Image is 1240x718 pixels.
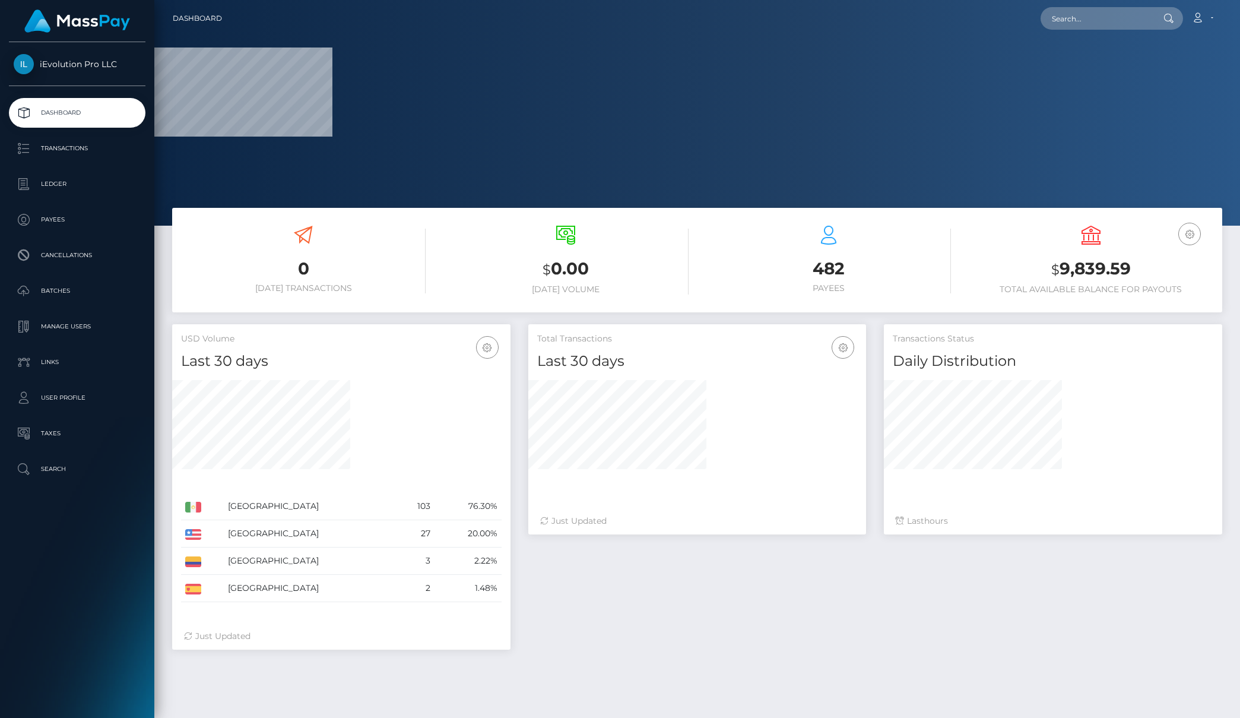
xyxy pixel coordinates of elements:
td: [GEOGRAPHIC_DATA] [224,493,398,520]
a: Search [9,454,145,484]
a: Cancellations [9,241,145,270]
h5: USD Volume [181,333,502,345]
td: [GEOGRAPHIC_DATA] [224,548,398,575]
a: Transactions [9,134,145,163]
h4: Last 30 days [181,351,502,372]
td: [GEOGRAPHIC_DATA] [224,575,398,602]
img: iEvolution Pro LLC [14,54,34,74]
a: Dashboard [9,98,145,128]
p: Cancellations [14,246,141,264]
h4: Last 30 days [537,351,858,372]
h6: Total Available Balance for Payouts [969,284,1213,295]
p: Manage Users [14,318,141,336]
a: Batches [9,276,145,306]
img: CO.png [185,556,201,567]
div: Last hours [896,515,1210,527]
small: $ [543,261,551,278]
img: MassPay Logo [24,10,130,33]
a: User Profile [9,383,145,413]
h3: 0.00 [443,257,688,281]
td: 2 [397,575,435,602]
td: 103 [397,493,435,520]
h5: Total Transactions [537,333,858,345]
td: 1.48% [435,575,501,602]
td: 27 [397,520,435,548]
p: Payees [14,211,141,229]
h5: Transactions Status [893,333,1213,345]
h3: 9,839.59 [969,257,1213,281]
p: Ledger [14,175,141,193]
img: US.png [185,529,201,540]
p: Transactions [14,140,141,157]
div: Just Updated [540,515,855,527]
a: Ledger [9,169,145,199]
div: Just Updated [184,630,499,643]
h6: [DATE] Transactions [181,283,426,293]
a: Payees [9,205,145,235]
p: User Profile [14,389,141,407]
p: Search [14,460,141,478]
td: 3 [397,548,435,575]
span: iEvolution Pro LLC [9,59,145,69]
h6: [DATE] Volume [443,284,688,295]
img: ES.png [185,584,201,594]
a: Taxes [9,419,145,448]
a: Dashboard [173,6,222,31]
td: [GEOGRAPHIC_DATA] [224,520,398,548]
td: 76.30% [435,493,501,520]
a: Manage Users [9,312,145,341]
p: Batches [14,282,141,300]
p: Dashboard [14,104,141,122]
h3: 482 [706,257,951,280]
td: 20.00% [435,520,501,548]
p: Links [14,353,141,371]
img: MX.png [185,502,201,513]
input: Search... [1041,7,1152,30]
h4: Daily Distribution [893,351,1213,372]
small: $ [1051,261,1060,278]
a: Links [9,347,145,377]
p: Taxes [14,425,141,442]
td: 2.22% [435,548,501,575]
h3: 0 [181,257,426,280]
h6: Payees [706,283,951,293]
